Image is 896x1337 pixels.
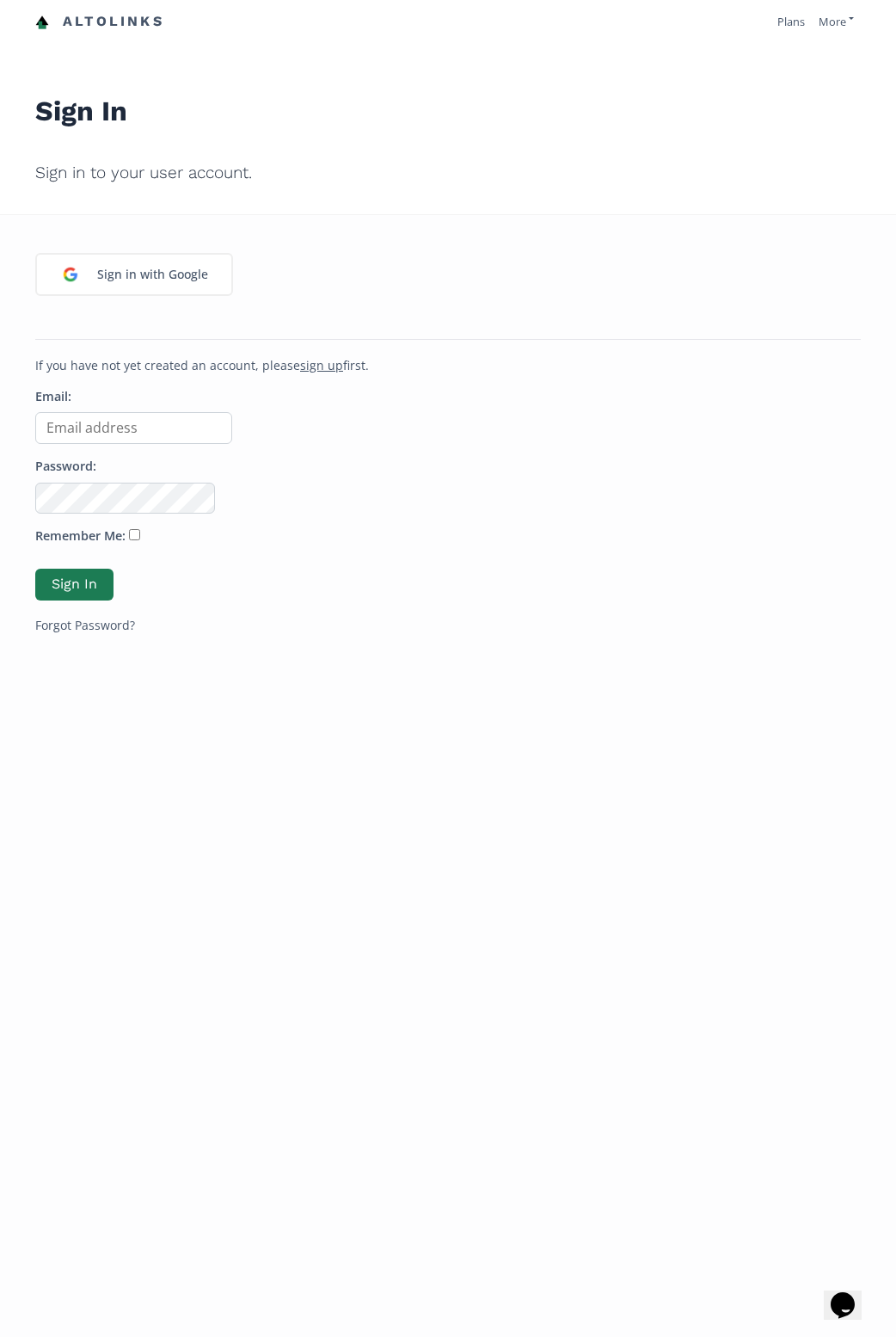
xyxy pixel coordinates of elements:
[777,14,805,29] a: Plans
[300,357,343,373] a: sign up
[35,57,861,138] h1: Sign In
[35,151,861,194] h2: Sign in to your user account.
[819,14,854,29] a: More
[35,8,164,36] a: Altolinks
[35,412,232,444] input: Email address
[35,357,861,374] p: If you have not yet created an account, please first.
[35,569,114,601] button: Sign In
[35,527,126,545] label: Remember Me:
[35,253,233,296] a: Sign in with Google
[35,617,135,633] a: Forgot Password?
[824,1268,879,1320] iframe: chat widget
[35,15,49,29] img: favicon-32x32.png
[35,388,71,406] label: Email:
[35,458,96,476] label: Password:
[89,256,217,293] div: Sign in with Google
[52,256,89,293] img: google_login_logo_184.png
